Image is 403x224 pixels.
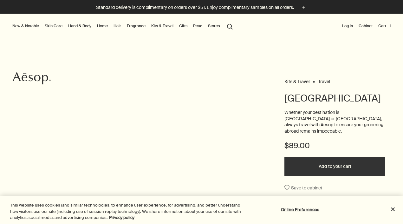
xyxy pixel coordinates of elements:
p: Whether your destination is [GEOGRAPHIC_DATA] or [GEOGRAPHIC_DATA], always travel with Aesop to e... [284,109,385,134]
a: Hair [112,22,122,30]
a: Travel [318,79,330,82]
a: Skin Care [43,22,64,30]
span: $89.00 [284,141,310,151]
button: Standard delivery is complimentary on orders over $51. Enjoy complimentary samples on all orders. [96,4,307,11]
button: Log in [341,22,354,30]
a: Home [96,22,109,30]
nav: supplementary [341,14,392,39]
nav: primary [11,14,236,39]
button: Save to cabinet [284,182,322,194]
a: Gifts [178,22,189,30]
p: Standard delivery is complimentary on orders over $51. Enjoy complimentary samples on all orders. [96,4,294,11]
h1: [GEOGRAPHIC_DATA] [284,92,385,105]
button: Stores [207,22,221,30]
a: Fragrance [126,22,147,30]
a: Hand & Body [67,22,93,30]
a: Cabinet [357,22,374,30]
button: Open search [224,20,236,32]
button: Online Preferences, Opens the preference center dialog [280,203,320,216]
button: Close [386,202,400,216]
a: Aesop [11,70,52,88]
svg: Aesop [13,72,51,85]
button: Cart1 [377,22,392,30]
a: Kits & Travel [150,22,175,30]
button: Add to your cart - $89.00 [284,157,385,176]
div: This website uses cookies (and similar technologies) to enhance user experience, for advertising,... [10,202,242,221]
a: Read [192,22,204,30]
a: Kits & Travel [284,79,310,82]
button: New & Notable [11,22,40,30]
a: More information about your privacy, opens in a new tab [109,215,134,220]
